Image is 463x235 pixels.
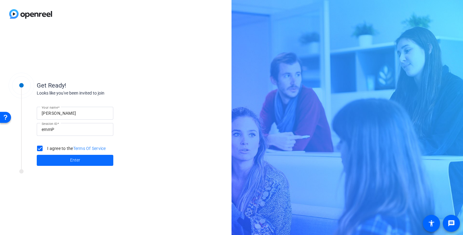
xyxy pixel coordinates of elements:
label: I agree to the [46,145,106,151]
a: Terms Of Service [73,146,106,151]
mat-label: Session ID [42,122,57,125]
button: Enter [37,155,113,166]
div: Get Ready! [37,81,159,90]
mat-label: Your name [42,106,58,109]
mat-icon: message [448,220,455,227]
mat-icon: accessibility [428,220,435,227]
div: Looks like you've been invited to join [37,90,159,96]
span: Enter [70,157,80,163]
